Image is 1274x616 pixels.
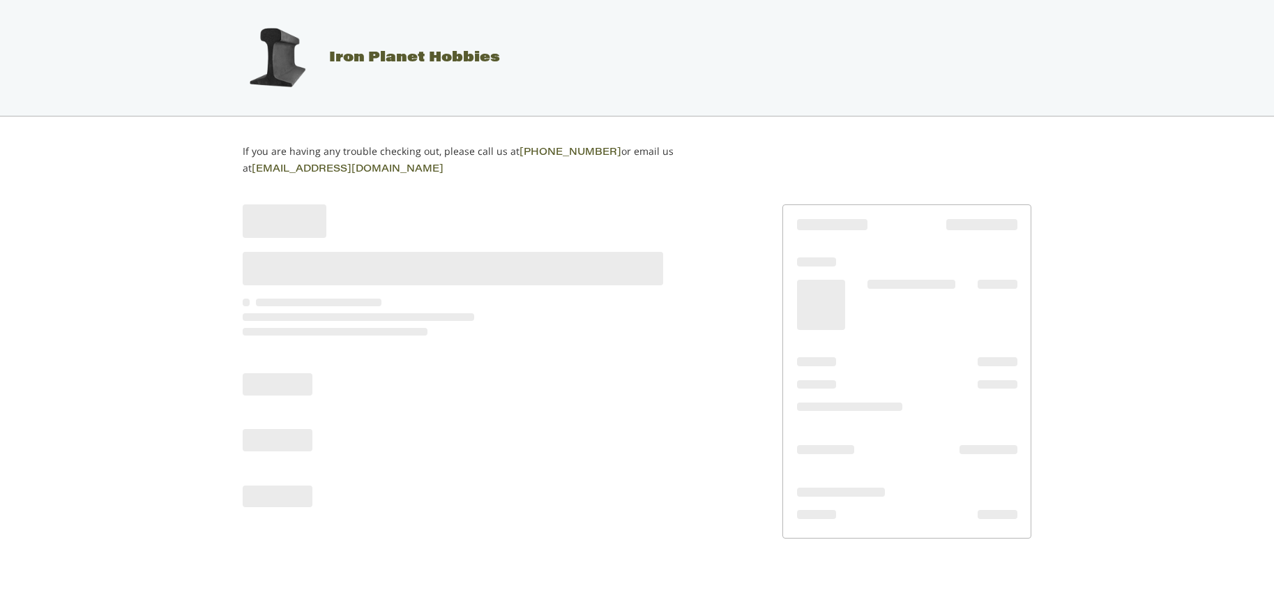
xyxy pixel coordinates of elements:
img: Iron Planet Hobbies [242,23,312,93]
a: [EMAIL_ADDRESS][DOMAIN_NAME] [252,165,443,174]
a: [PHONE_NUMBER] [520,148,621,158]
span: Iron Planet Hobbies [329,51,500,65]
p: If you are having any trouble checking out, please call us at or email us at [243,144,718,177]
a: Iron Planet Hobbies [228,51,500,65]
